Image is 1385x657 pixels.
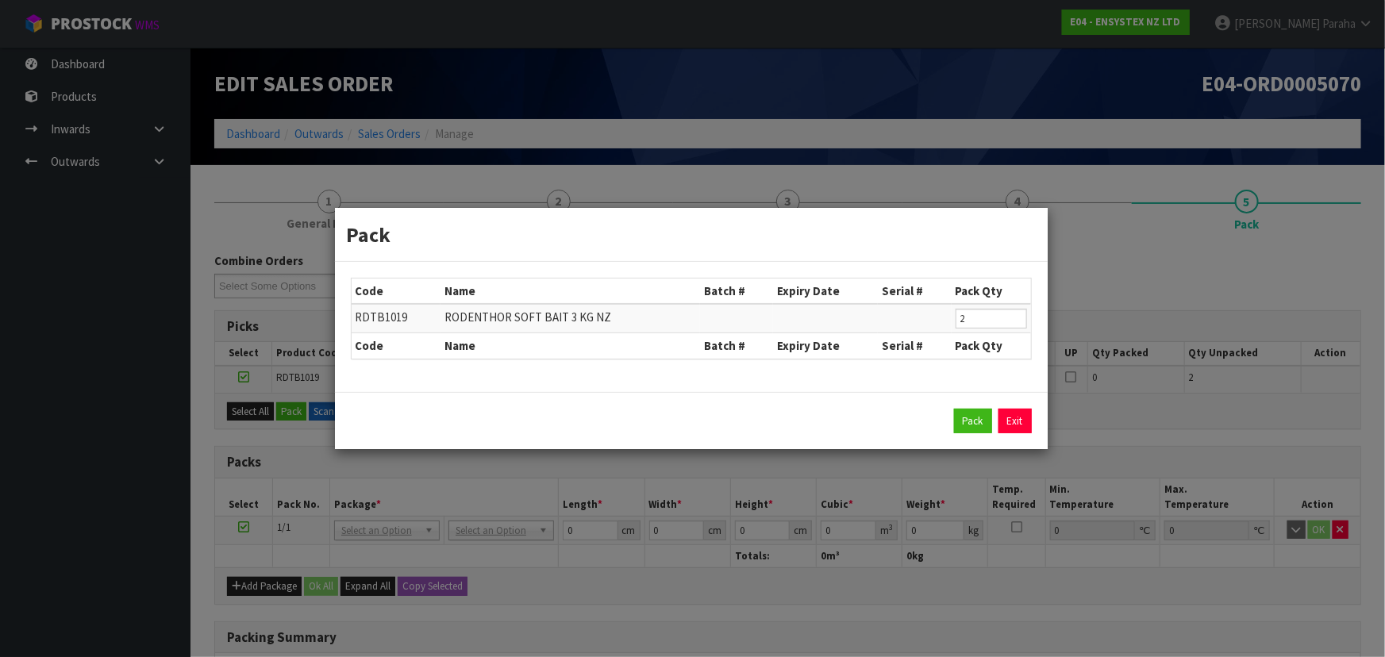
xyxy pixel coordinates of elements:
th: Pack Qty [952,333,1031,359]
th: Expiry Date [773,333,878,359]
th: Code [352,333,441,359]
th: Name [441,333,700,359]
th: Expiry Date [773,279,878,304]
th: Batch # [700,333,773,359]
span: RDTB1019 [356,309,408,325]
button: Pack [954,409,992,434]
th: Code [352,279,441,304]
th: Name [441,279,700,304]
th: Batch # [700,279,773,304]
a: Exit [998,409,1032,434]
h3: Pack [347,220,1036,249]
th: Serial # [878,279,951,304]
span: RODENTHOR SOFT BAIT 3 KG NZ [444,309,611,325]
th: Pack Qty [952,279,1031,304]
th: Serial # [878,333,951,359]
